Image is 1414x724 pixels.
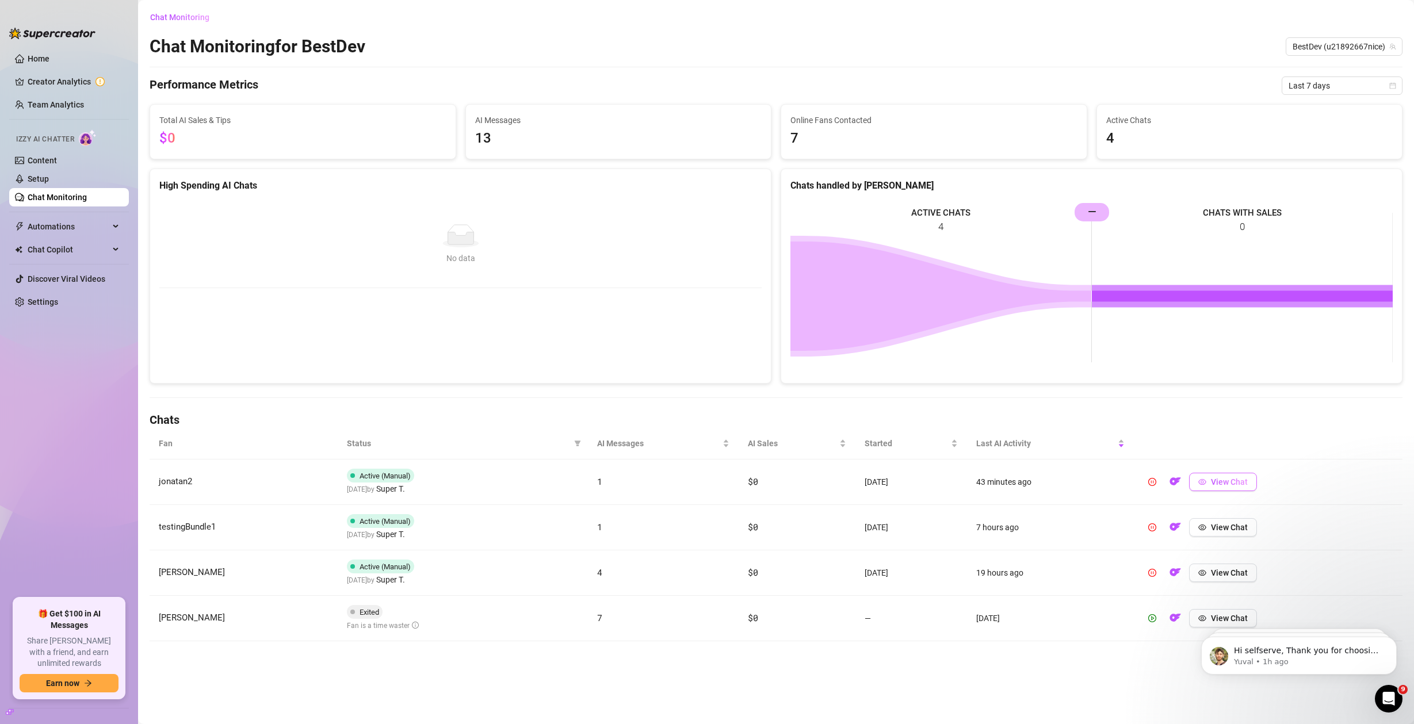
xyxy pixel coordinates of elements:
iframe: Intercom live chat [1375,685,1402,712]
span: pause-circle [1148,478,1156,486]
a: OF [1166,525,1184,534]
span: 4 [597,566,602,578]
span: 13 [475,128,762,150]
span: Active (Manual) [360,472,411,480]
span: arrow-right [84,679,92,687]
span: 7 [790,128,1077,150]
td: — [855,596,968,641]
td: [DATE] [855,505,968,550]
span: Active (Manual) [360,562,411,571]
span: $0 [748,566,758,578]
span: Izzy AI Chatter [16,134,74,145]
span: filter [572,435,583,452]
span: Super T. [376,482,405,495]
a: Setup [28,174,49,183]
span: [DATE] by [347,576,405,584]
span: AI Messages [597,437,720,450]
img: OF [1170,521,1181,533]
h4: Chats [150,412,1402,428]
span: Total AI Sales & Tips [159,114,446,127]
span: Automations [28,217,109,236]
td: [DATE] [855,459,968,505]
button: OF [1166,473,1184,491]
div: High Spending AI Chats [159,178,762,193]
span: [PERSON_NAME] [159,567,225,577]
img: Chat Copilot [15,246,22,254]
span: [PERSON_NAME] [159,612,225,623]
button: OF [1166,609,1184,627]
span: Last AI Activity [976,437,1115,450]
span: Online Fans Contacted [790,114,1077,127]
a: Content [28,156,57,165]
span: Earn now [46,679,79,688]
button: View Chat [1189,518,1257,537]
button: OF [1166,564,1184,582]
a: OF [1166,570,1184,580]
th: AI Messages [588,428,739,459]
span: thunderbolt [15,222,24,231]
th: Last AI Activity [967,428,1134,459]
span: eye [1198,478,1206,486]
img: AI Chatter [79,129,97,146]
span: 7 [597,612,602,623]
td: [DATE] [855,550,968,596]
th: Fan [150,428,338,459]
td: 19 hours ago [967,550,1134,596]
span: eye [1198,569,1206,577]
span: AI Sales [748,437,837,450]
span: Chat Copilot [28,240,109,259]
span: Exited [360,608,379,616]
img: OF [1170,476,1181,487]
button: View Chat [1189,564,1257,582]
span: Last 7 days [1289,77,1396,94]
button: OF [1166,518,1184,537]
img: OF [1170,612,1181,623]
a: Home [28,54,49,63]
span: 9 [1398,685,1408,694]
span: team [1389,43,1396,50]
span: Status [347,437,570,450]
span: AI Messages [475,114,762,127]
button: Chat Monitoring [150,8,219,26]
span: 1 [597,476,602,487]
td: 43 minutes ago [967,459,1134,505]
span: Super T. [376,573,405,586]
span: View Chat [1211,477,1248,487]
span: Active (Manual) [360,517,411,526]
span: $0 [748,612,758,623]
div: No data [171,252,750,265]
span: $0 [748,521,758,533]
span: info-circle [412,622,419,629]
a: Creator Analytics exclamation-circle [28,72,120,91]
span: 🎁 Get $100 in AI Messages [20,608,119,631]
span: filter [574,440,581,447]
img: OF [1170,566,1181,578]
span: Started [865,437,949,450]
iframe: Intercom notifications message [1184,612,1414,693]
a: OF [1166,616,1184,625]
th: AI Sales [739,428,855,459]
span: pause-circle [1148,569,1156,577]
a: Discover Viral Videos [28,274,105,284]
td: 7 hours ago [967,505,1134,550]
span: jonatan2 [159,476,192,487]
span: Share [PERSON_NAME] with a friend, and earn unlimited rewards [20,635,119,669]
th: Started [855,428,968,459]
button: View Chat [1189,473,1257,491]
a: OF [1166,480,1184,489]
span: Active Chats [1106,114,1393,127]
span: Chat Monitoring [150,13,209,22]
span: 1 [597,521,602,533]
a: Team Analytics [28,100,84,109]
button: View Chat [1189,609,1257,627]
h2: Chat Monitoring for BestDev [150,36,365,58]
div: Chats handled by [PERSON_NAME] [790,178,1393,193]
a: Chat Monitoring [28,193,87,202]
button: Earn nowarrow-right [20,674,119,692]
span: [DATE] by [347,531,405,539]
span: View Chat [1211,523,1248,532]
td: [DATE] [967,596,1134,641]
